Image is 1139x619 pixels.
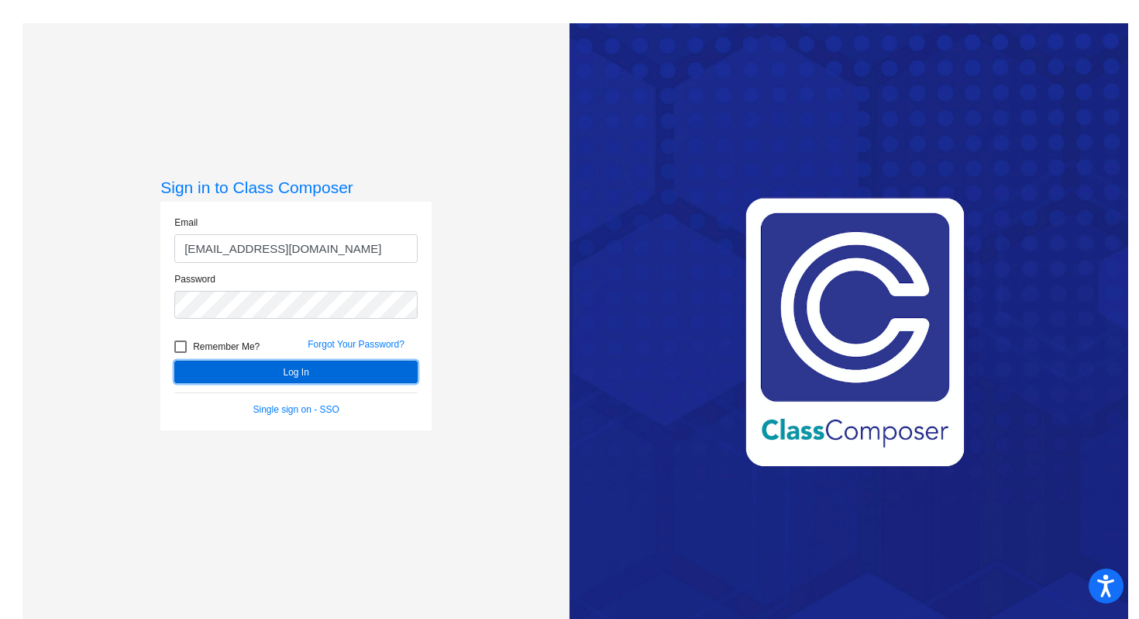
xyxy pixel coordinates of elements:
button: Log In [174,361,418,383]
label: Password [174,272,215,286]
h3: Sign in to Class Composer [160,178,432,197]
a: Single sign on - SSO [253,404,339,415]
span: Remember Me? [193,337,260,356]
label: Email [174,216,198,230]
a: Forgot Your Password? [308,339,404,350]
